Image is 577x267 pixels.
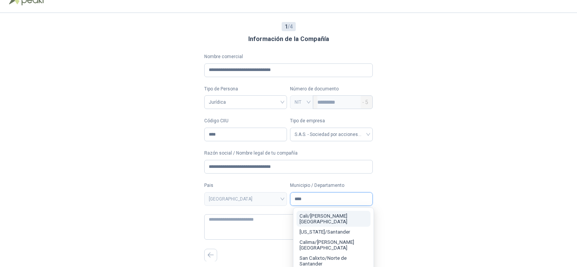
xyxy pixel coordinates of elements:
h3: Información de la Compañía [248,34,329,44]
span: Cali / [PERSON_NAME][GEOGRAPHIC_DATA] [300,213,347,224]
b: 1 [285,24,288,30]
label: Pais [204,182,287,189]
p: Número de documento [290,85,373,93]
span: San Calixto / Norte de Santander [300,255,347,267]
button: Cali/[PERSON_NAME][GEOGRAPHIC_DATA] [296,211,370,227]
span: Calima / [PERSON_NAME][GEOGRAPHIC_DATA] [300,239,354,251]
button: Calima/[PERSON_NAME][GEOGRAPHIC_DATA] [296,237,370,253]
span: - 5 [362,96,368,109]
span: NIT [295,96,309,108]
span: [US_STATE] / Santander [300,229,350,235]
span: Jurídica [209,96,282,108]
label: Municipio / Departamento [290,182,373,189]
button: [US_STATE]/Santander [296,227,370,237]
span: / 4 [285,22,293,31]
span: COLOMBIA [209,193,282,205]
label: Tipo de empresa [290,117,373,125]
label: Código CIIU [204,117,287,125]
label: Nombre comercial [204,53,373,60]
span: S.A.S. - Sociedad por acciones simplificada [295,129,368,140]
label: Tipo de Persona [204,85,287,93]
label: Razón social / Nombre legal de tu compañía [204,150,373,157]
